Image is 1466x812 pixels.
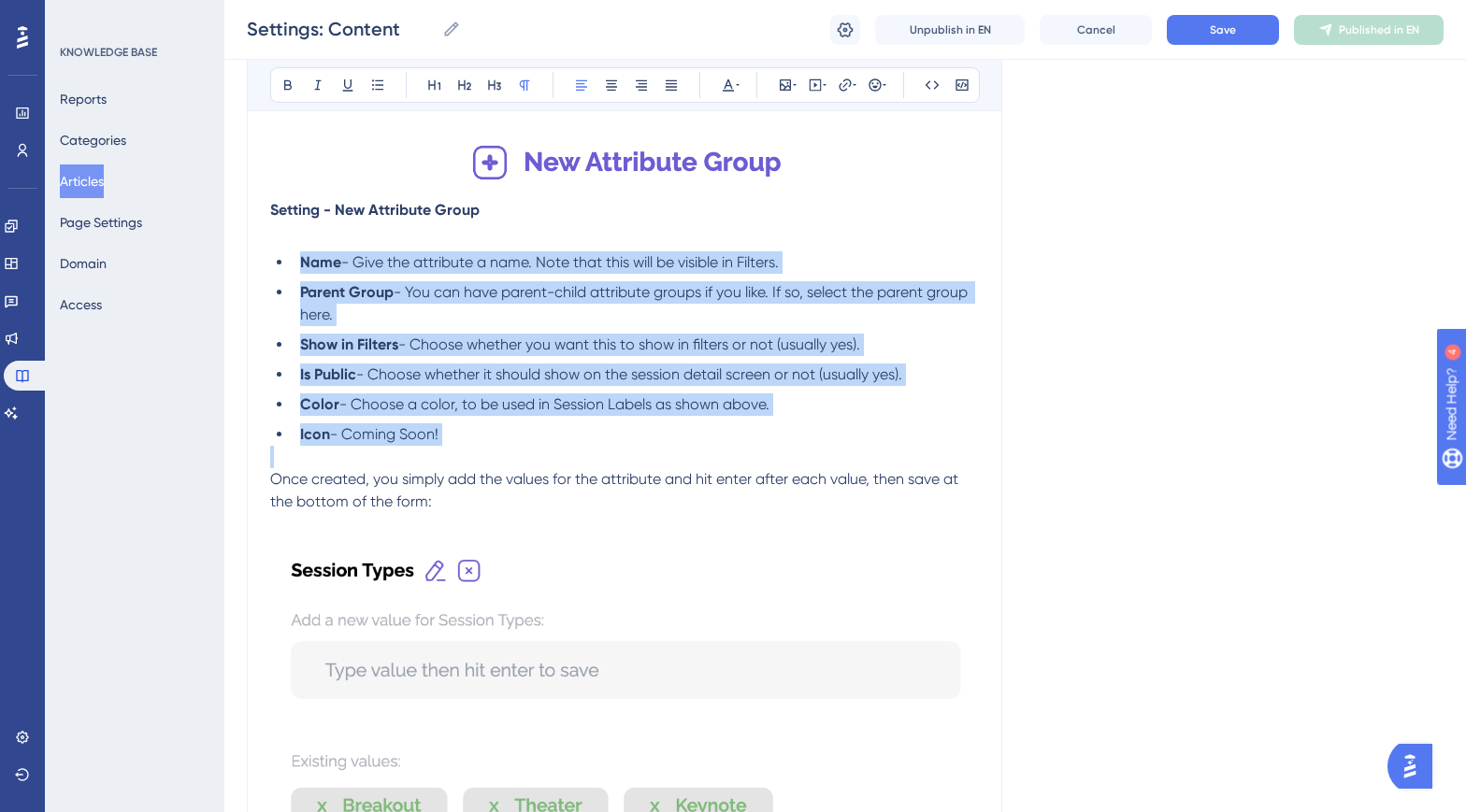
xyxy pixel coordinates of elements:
[875,15,1025,45] button: Unpublish in EN
[300,335,398,353] strong: Show in Filters
[60,82,107,116] button: Reports
[300,395,339,413] strong: Color
[341,253,779,271] span: - Give the attribute a name. Note that this will be visible in Filters.
[910,22,991,37] span: Unpublish in EN
[398,335,860,353] span: - Choose whether you want this to show in filters or not (usually yes).
[60,45,157,60] div: KNOWLEDGE BASE
[247,16,435,42] input: Article Name
[60,288,102,321] button: Access
[300,425,330,443] strong: Icon
[1339,22,1419,37] span: Published in EN
[60,247,107,280] button: Domain
[356,365,902,383] span: - Choose whether it should show on the session detail screen or not (usually yes).
[1167,15,1279,45] button: Save
[300,283,394,301] strong: Parent Group
[60,123,126,157] button: Categories
[1040,15,1152,45] button: Cancel
[60,164,104,198] button: Articles
[300,365,356,383] strong: Is Public
[330,425,438,443] span: - Coming Soon!
[339,395,769,413] span: - Choose a color, to be used in Session Labels as shown above.
[1077,22,1115,37] span: Cancel
[270,470,962,510] span: Once created, you simply add the values for the attribute and hit enter after each value, then sa...
[44,5,117,27] span: Need Help?
[270,201,480,219] strong: Setting - New Attribute Group
[60,206,142,239] button: Page Settings
[1294,15,1444,45] button: Published in EN
[1210,22,1236,37] span: Save
[300,283,971,323] span: - You can have parent-child attribute groups if you like. If so, select the parent group here.
[1387,738,1444,794] iframe: UserGuiding AI Assistant Launcher
[300,253,341,271] strong: Name
[130,9,136,24] div: 4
